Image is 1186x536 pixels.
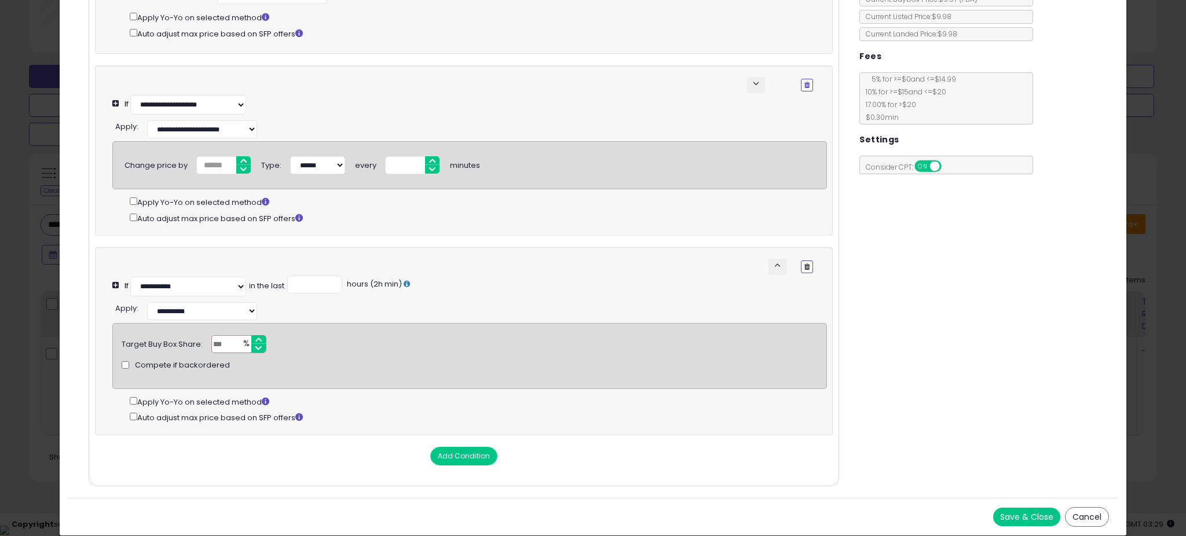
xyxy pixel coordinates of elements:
[130,395,827,408] div: Apply Yo-Yo on selected method
[261,156,281,171] div: Type:
[916,161,930,171] span: ON
[859,133,899,147] h5: Settings
[940,161,958,171] span: OFF
[751,78,762,89] span: keyboard_arrow_down
[130,211,827,225] div: Auto adjust max price based on SFP offers
[135,360,230,371] span: Compete if backordered
[249,281,284,292] div: in the last
[860,162,957,172] span: Consider CPT:
[430,447,497,465] button: Add Condition
[130,410,827,424] div: Auto adjust max price based on SFP offers
[860,100,916,109] span: 17.00 % for > $20
[859,49,881,64] h5: Fees
[860,112,899,122] span: $0.30 min
[993,508,1060,526] button: Save & Close
[236,336,255,353] span: %
[860,87,946,97] span: 10 % for >= $15 and <= $20
[860,29,957,39] span: Current Landed Price: $9.98
[122,335,203,350] div: Target Buy Box Share:
[355,156,376,171] div: every
[450,156,480,171] div: minutes
[772,260,783,271] span: keyboard_arrow_up
[804,263,810,270] i: Remove Condition
[115,303,137,314] span: Apply
[860,12,951,21] span: Current Listed Price: $9.98
[115,121,137,132] span: Apply
[130,10,812,24] div: Apply Yo-Yo on selected method
[115,118,138,133] div: :
[130,195,827,208] div: Apply Yo-Yo on selected method
[345,278,402,289] span: hours (2h min)
[115,299,138,314] div: :
[1065,507,1109,527] button: Cancel
[866,74,956,84] span: 5 % for >= $0 and <= $14.99
[125,156,188,171] div: Change price by
[130,27,812,40] div: Auto adjust max price based on SFP offers
[804,82,810,89] i: Remove Condition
